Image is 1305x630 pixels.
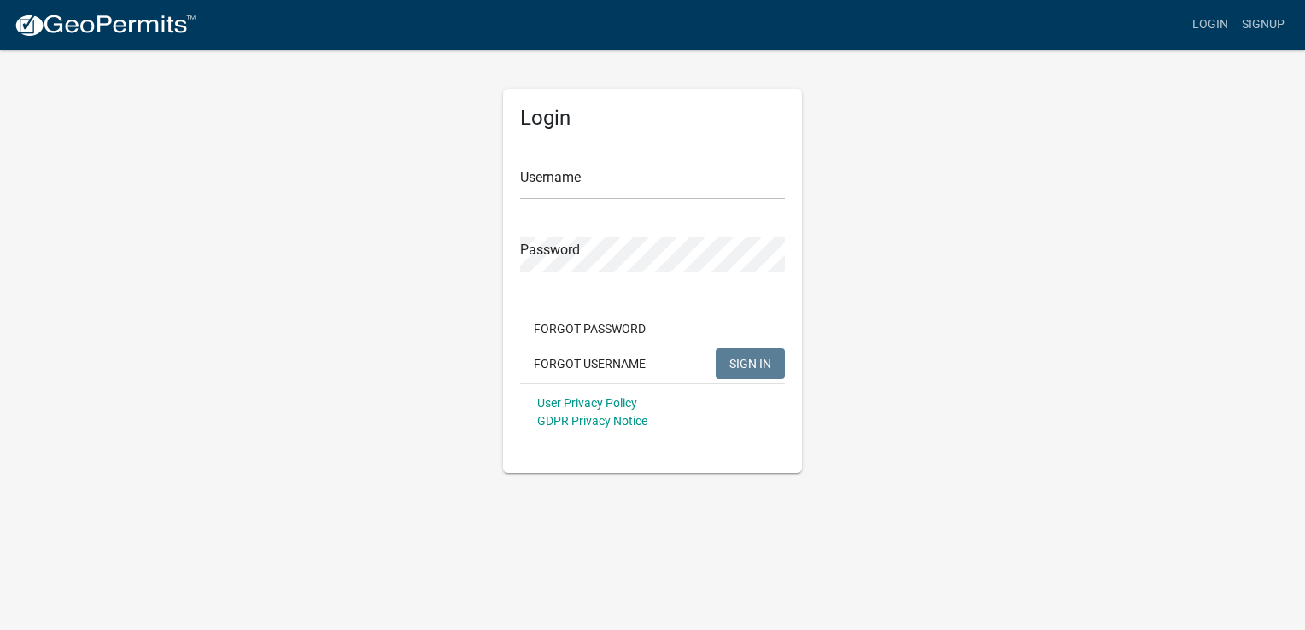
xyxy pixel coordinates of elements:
a: Signup [1235,9,1291,41]
a: User Privacy Policy [537,396,637,410]
a: GDPR Privacy Notice [537,414,647,428]
a: Login [1185,9,1235,41]
span: SIGN IN [729,356,771,370]
h5: Login [520,106,785,131]
button: SIGN IN [716,348,785,379]
button: Forgot Username [520,348,659,379]
button: Forgot Password [520,313,659,344]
